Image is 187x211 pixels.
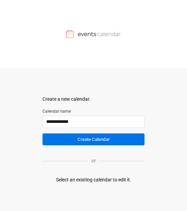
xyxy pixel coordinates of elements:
div: Select an existing calendar to edit it. [56,176,131,183]
p: or [88,157,99,164]
img: Events Calendar [66,30,121,38]
label: Calendar name [42,108,144,114]
button: Create Calendar [42,133,144,145]
div: Create a new calendar. [42,96,144,103]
